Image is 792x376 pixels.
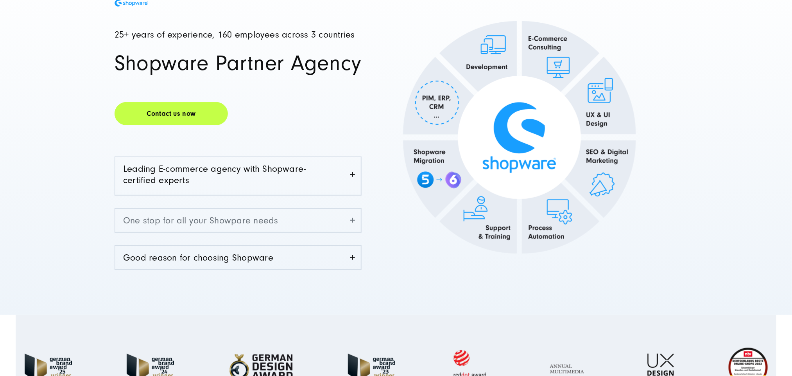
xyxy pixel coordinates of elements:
h1: Shopware Partner Agency [115,52,362,74]
a: One stop for all your Showpare needs [115,209,361,232]
p: 25+ years of experience, 160 employees across 3 countries [115,30,362,40]
a: Leading E-commerce agency with Shopware-certified experts [115,157,361,192]
a: Good reason for choosing Shopware [115,246,361,269]
a: Contact us now [115,102,228,125]
span: With over 20 years of experience in creating Shopware solutions, we deliver for your . [123,194,330,214]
